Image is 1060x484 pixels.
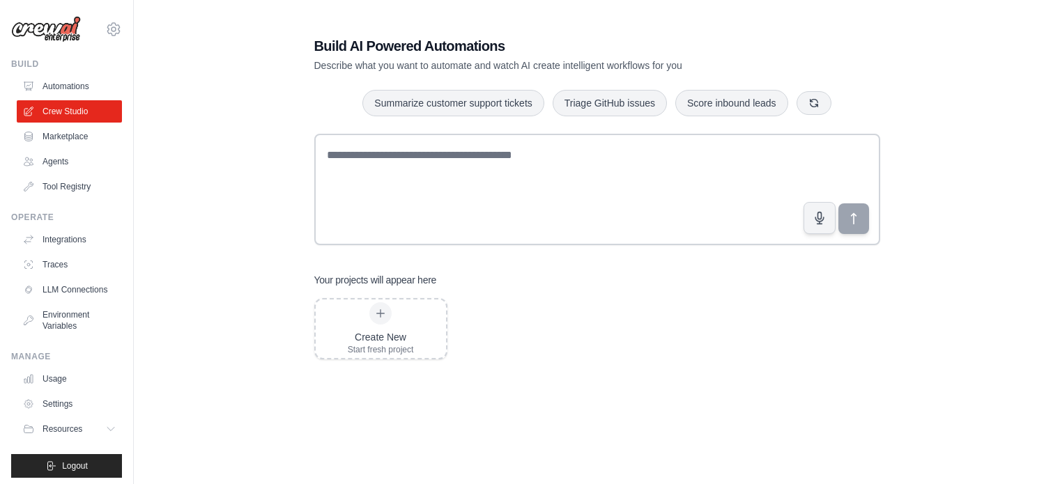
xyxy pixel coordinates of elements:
button: Summarize customer support tickets [362,90,544,116]
a: Automations [17,75,122,97]
h3: Your projects will appear here [314,273,437,287]
img: Logo [11,16,81,42]
a: Tool Registry [17,175,122,198]
span: Logout [62,460,88,471]
div: Start fresh project [348,344,414,355]
button: Logout [11,454,122,478]
a: Crew Studio [17,100,122,123]
h1: Build AI Powered Automations [314,36,783,56]
button: Click to speak your automation idea [804,202,836,234]
span: Resources [43,423,82,435]
a: Integrations [17,228,122,251]
button: Score inbound leads [675,90,788,116]
a: Environment Variables [17,304,122,337]
a: Settings [17,393,122,415]
button: Triage GitHub issues [553,90,667,116]
div: Operate [11,212,122,223]
a: Usage [17,368,122,390]
div: Build [11,58,122,70]
button: Get new suggestions [797,91,831,115]
a: LLM Connections [17,279,122,301]
a: Agents [17,150,122,173]
div: Manage [11,351,122,362]
div: Create New [348,330,414,344]
a: Traces [17,253,122,276]
button: Resources [17,418,122,440]
p: Describe what you want to automate and watch AI create intelligent workflows for you [314,58,783,72]
a: Marketplace [17,125,122,148]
